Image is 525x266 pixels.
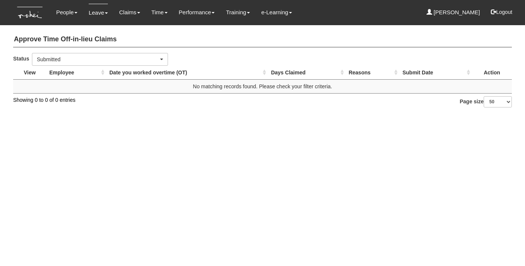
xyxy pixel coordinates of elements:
a: Performance [179,4,215,21]
a: e-Learning [261,4,292,21]
h4: Approve Time Off-in-lieu Claims [13,32,512,47]
th: Date you worked overtime (OT) : activate to sort column ascending [106,66,268,80]
button: Submitted [32,53,168,66]
label: Status [13,53,32,64]
a: Leave [89,4,108,21]
a: Claims [119,4,140,21]
td: No matching records found. Please check your filter criteria. [13,79,512,93]
div: Submitted [37,56,159,63]
th: Action [472,66,512,80]
a: [PERSON_NAME] [427,4,480,21]
select: Page size [484,96,512,107]
th: Days Claimed : activate to sort column ascending [268,66,346,80]
button: Logout [486,3,517,21]
label: Page size [460,96,512,107]
th: View [13,66,46,80]
a: Training [226,4,250,21]
th: Reasons : activate to sort column ascending [346,66,399,80]
a: Time [151,4,168,21]
a: People [56,4,77,21]
th: Submit Date : activate to sort column ascending [399,66,472,80]
th: Employee : activate to sort column ascending [46,66,106,80]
